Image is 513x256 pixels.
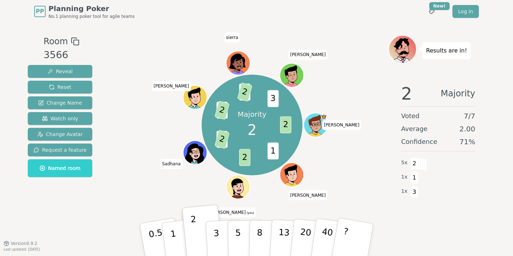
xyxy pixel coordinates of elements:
[43,35,68,48] span: Room
[248,119,256,141] span: 2
[401,159,408,167] span: 5 x
[246,211,254,215] span: (you)
[28,65,92,78] button: Reveal
[43,48,79,62] div: 3566
[28,112,92,125] button: Watch only
[238,109,266,119] p: Majority
[288,190,327,200] span: Click to change your name
[464,111,475,121] span: 7 / 7
[441,85,475,102] span: Majority
[4,247,40,251] span: Last updated: [DATE]
[401,187,408,195] span: 1 x
[288,50,327,60] span: Click to change your name
[425,5,438,18] button: New!
[452,5,479,18] a: Log in
[42,115,78,122] span: Watch only
[322,120,361,130] span: Click to change your name
[48,4,135,14] span: Planning Poker
[239,149,250,166] span: 2
[28,144,92,156] button: Request a feature
[280,116,291,133] span: 2
[401,173,408,181] span: 1 x
[401,85,412,102] span: 2
[152,81,191,91] span: Click to change your name
[28,81,92,94] button: Reset
[36,7,44,16] span: PP
[38,99,82,106] span: Change Name
[401,137,437,147] span: Confidence
[214,101,230,120] span: 2
[190,214,199,253] p: 2
[34,4,135,19] a: PPPlanning PokerNo.1 planning poker tool for agile teams
[267,143,279,160] span: 1
[224,32,240,42] span: Click to change your name
[429,2,450,10] div: New!
[460,137,475,147] span: 71 %
[4,241,37,246] button: Version0.9.2
[37,131,83,138] span: Change Avatar
[214,130,230,149] span: 2
[48,14,135,19] span: No.1 planning poker tool for agile teams
[47,68,73,75] span: Reveal
[401,124,427,134] span: Average
[40,165,81,172] span: Named room
[459,124,475,134] span: 2.00
[28,96,92,109] button: Change Name
[11,241,37,246] span: Version 0.9.2
[227,176,249,198] button: Click to change your avatar
[426,46,467,56] p: Results are in!
[28,128,92,141] button: Change Avatar
[267,90,279,107] span: 3
[33,146,87,154] span: Request a feature
[321,114,327,120] span: spencer is the host
[410,157,419,170] span: 2
[410,186,419,198] span: 3
[410,172,419,184] span: 1
[208,207,256,217] span: Click to change your name
[237,82,252,102] span: 2
[49,84,71,91] span: Reset
[401,111,420,121] span: Voted
[160,159,183,169] span: Click to change your name
[28,159,92,177] button: Named room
